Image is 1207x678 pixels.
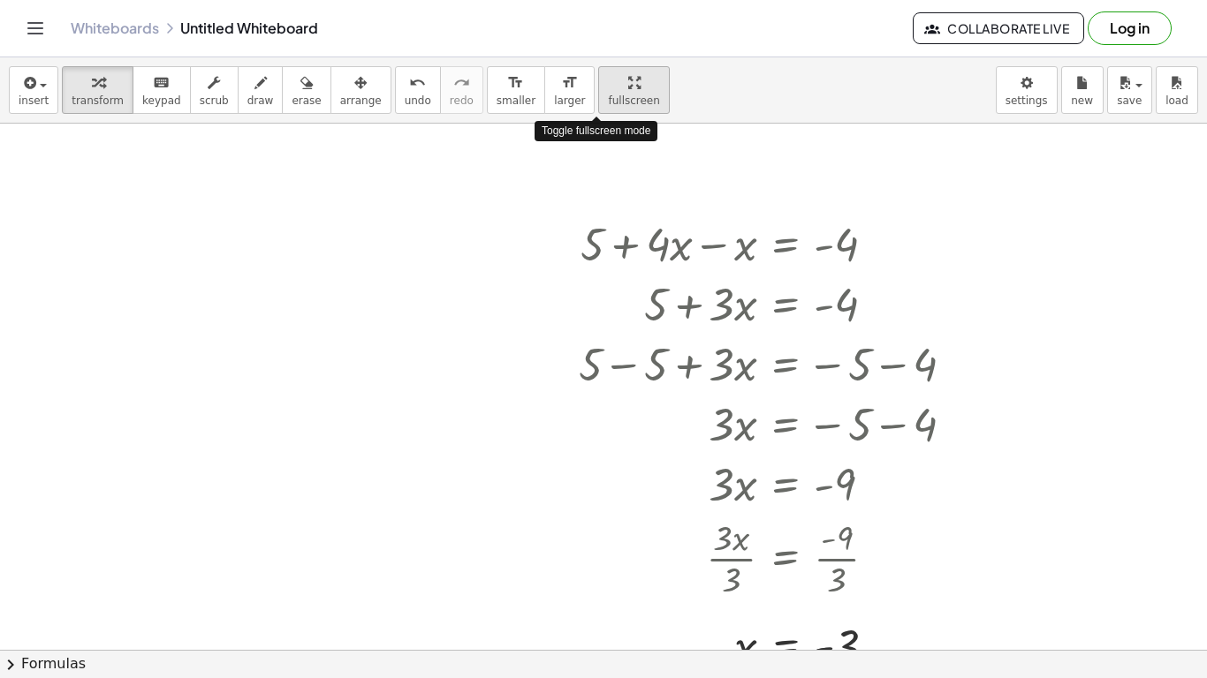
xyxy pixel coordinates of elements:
button: keyboardkeypad [133,66,191,114]
button: arrange [330,66,391,114]
span: insert [19,94,49,107]
button: erase [282,66,330,114]
span: load [1165,94,1188,107]
span: save [1117,94,1142,107]
a: Whiteboards [71,19,159,37]
button: insert [9,66,58,114]
span: erase [292,94,321,107]
i: format_size [507,72,524,94]
i: keyboard [153,72,170,94]
button: load [1156,66,1198,114]
button: draw [238,66,284,114]
span: keypad [142,94,181,107]
button: save [1107,66,1152,114]
span: fullscreen [608,94,659,107]
i: format_size [561,72,578,94]
button: Log in [1088,11,1172,45]
span: scrub [200,94,229,107]
button: new [1061,66,1104,114]
span: smaller [497,94,535,107]
button: redoredo [440,66,483,114]
button: format_sizelarger [544,66,595,114]
button: scrub [190,66,239,114]
span: redo [450,94,474,107]
span: settings [1006,94,1048,107]
span: draw [247,94,274,107]
button: format_sizesmaller [487,66,545,114]
span: new [1071,94,1093,107]
button: settings [996,66,1058,114]
button: Collaborate Live [913,12,1084,44]
span: undo [405,94,431,107]
span: arrange [340,94,382,107]
button: undoundo [395,66,441,114]
button: transform [62,66,133,114]
span: Collaborate Live [928,20,1069,36]
button: fullscreen [598,66,669,114]
span: transform [72,94,124,107]
span: larger [554,94,585,107]
i: redo [453,72,470,94]
i: undo [409,72,426,94]
div: Toggle fullscreen mode [535,121,657,141]
button: Toggle navigation [21,14,49,42]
